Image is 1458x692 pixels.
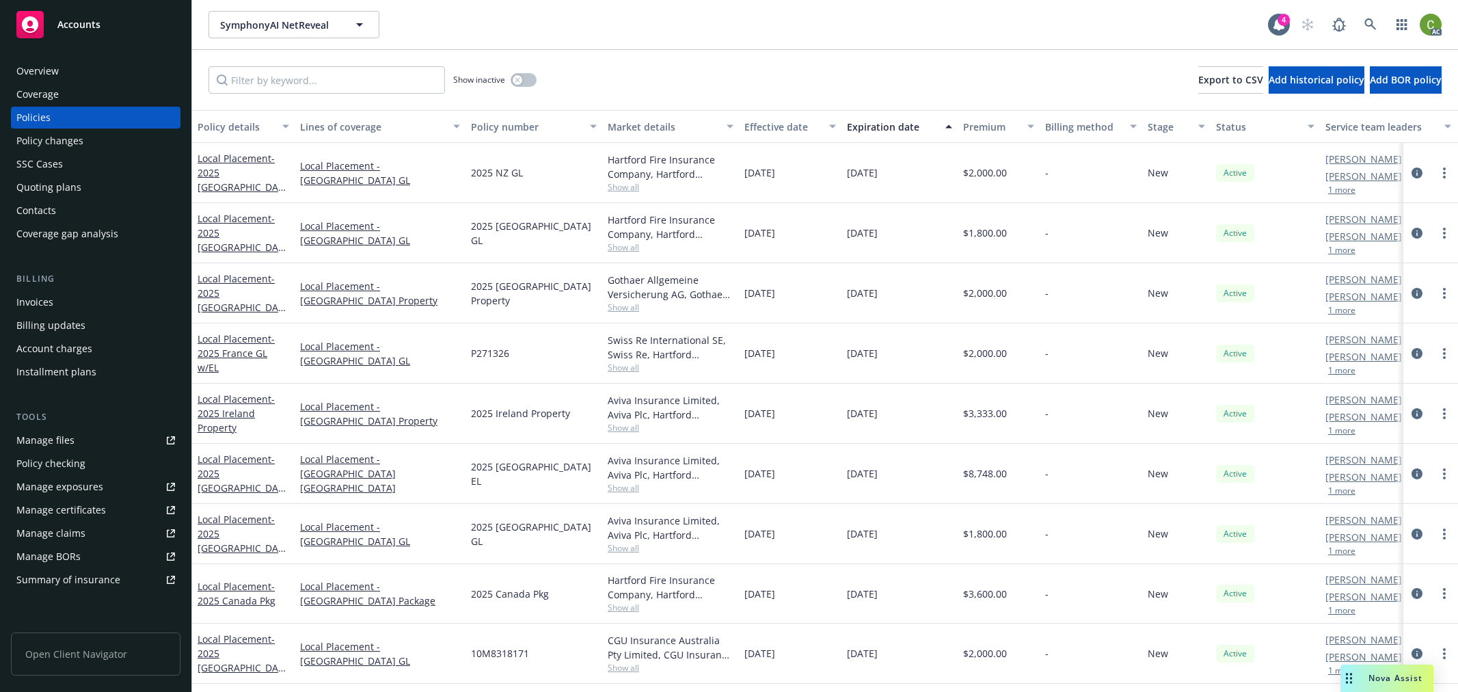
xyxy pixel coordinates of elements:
[847,346,878,360] span: [DATE]
[198,212,284,268] a: Local Placement
[608,422,733,434] span: Show all
[471,460,597,488] span: 2025 [GEOGRAPHIC_DATA] EL
[1045,226,1049,240] span: -
[1325,120,1436,134] div: Service team leaders
[1278,14,1290,26] div: 4
[208,66,445,94] input: Filter by keyword...
[1436,285,1453,302] a: more
[198,332,275,374] span: - 2025 France GL w/EL
[16,176,81,198] div: Quoting plans
[16,107,51,129] div: Policies
[300,339,460,368] a: Local Placement - [GEOGRAPHIC_DATA] GL
[602,110,739,143] button: Market details
[471,406,570,421] span: 2025 Ireland Property
[847,226,878,240] span: [DATE]
[1340,665,1433,692] button: Nova Assist
[1368,672,1422,684] span: Nova Assist
[300,639,460,668] a: Local Placement - [GEOGRAPHIC_DATA] GL
[1409,646,1425,662] a: circleInformation
[1325,572,1402,587] a: [PERSON_NAME]
[1148,120,1190,134] div: Stage
[1325,11,1353,38] a: Report a Bug
[1409,466,1425,482] a: circleInformation
[300,520,460,548] a: Local Placement - [GEOGRAPHIC_DATA] GL
[1409,285,1425,302] a: circleInformation
[608,120,718,134] div: Market details
[11,130,180,152] a: Policy changes
[1045,346,1049,360] span: -
[11,200,180,222] a: Contacts
[1045,587,1049,601] span: -
[16,476,103,498] div: Manage exposures
[198,272,284,328] a: Local Placement
[16,223,118,245] div: Coverage gap analysis
[1221,408,1249,420] span: Active
[16,569,120,591] div: Summary of insurance
[1045,120,1122,134] div: Billing method
[744,226,775,240] span: [DATE]
[608,362,733,373] span: Show all
[847,466,878,481] span: [DATE]
[300,120,445,134] div: Lines of coverage
[300,219,460,248] a: Local Placement - [GEOGRAPHIC_DATA] GL
[471,120,582,134] div: Policy number
[739,110,841,143] button: Effective date
[1221,648,1249,660] span: Active
[471,346,509,360] span: P271326
[963,120,1019,134] div: Premium
[1294,11,1321,38] a: Start snowing
[847,406,878,421] span: [DATE]
[1370,73,1442,86] span: Add BOR policy
[1221,587,1249,600] span: Active
[1436,646,1453,662] a: more
[963,587,1007,601] span: $3,600.00
[11,272,180,286] div: Billing
[1436,405,1453,422] a: more
[471,587,549,601] span: 2025 Canada Pkg
[744,286,775,300] span: [DATE]
[608,393,733,422] div: Aviva Insurance Limited, Aviva Plc, Hartford Insurance Group (International), Arachas Corporate B...
[744,406,775,421] span: [DATE]
[608,273,733,302] div: Gothaer Allgemeine Versicherung AG, Gothaer Versicherungsbank VVaG, Hartford Insurance Group (Int...
[16,499,106,521] div: Manage certificates
[11,546,180,568] a: Manage BORs
[1409,405,1425,422] a: circleInformation
[1328,607,1355,615] button: 1 more
[1325,272,1402,287] a: [PERSON_NAME]
[11,429,180,451] a: Manage files
[11,291,180,313] a: Invoices
[1269,73,1364,86] span: Add historical policy
[1409,165,1425,181] a: circleInformation
[16,522,85,544] div: Manage claims
[963,406,1007,421] span: $3,333.00
[192,110,295,143] button: Policy details
[1325,332,1402,347] a: [PERSON_NAME]
[958,110,1040,143] button: Premium
[608,514,733,542] div: Aviva Insurance Limited, Aviva Plc, Hartford Insurance Group (International), Arachas Corporate B...
[1409,345,1425,362] a: circleInformation
[300,399,460,428] a: Local Placement - [GEOGRAPHIC_DATA] Property
[963,165,1007,180] span: $2,000.00
[1420,14,1442,36] img: photo
[11,476,180,498] span: Manage exposures
[471,646,529,661] span: 10M8318171
[1325,349,1402,364] a: [PERSON_NAME]
[198,120,274,134] div: Policy details
[471,520,597,548] span: 2025 [GEOGRAPHIC_DATA] GL
[1325,633,1402,647] a: [PERSON_NAME]
[1436,466,1453,482] a: more
[963,346,1007,360] span: $2,000.00
[1269,66,1364,94] button: Add historical policy
[198,633,284,689] a: Local Placement
[1328,186,1355,194] button: 1 more
[1211,110,1320,143] button: Status
[471,279,597,308] span: 2025 [GEOGRAPHIC_DATA] Property
[608,152,733,181] div: Hartford Fire Insurance Company, Hartford Insurance Group, Hartford Insurance Group (International)
[1357,11,1384,38] a: Search
[1148,527,1168,541] span: New
[1340,665,1358,692] div: Drag to move
[1045,165,1049,180] span: -
[1328,427,1355,435] button: 1 more
[1328,547,1355,555] button: 1 more
[1409,526,1425,542] a: circleInformation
